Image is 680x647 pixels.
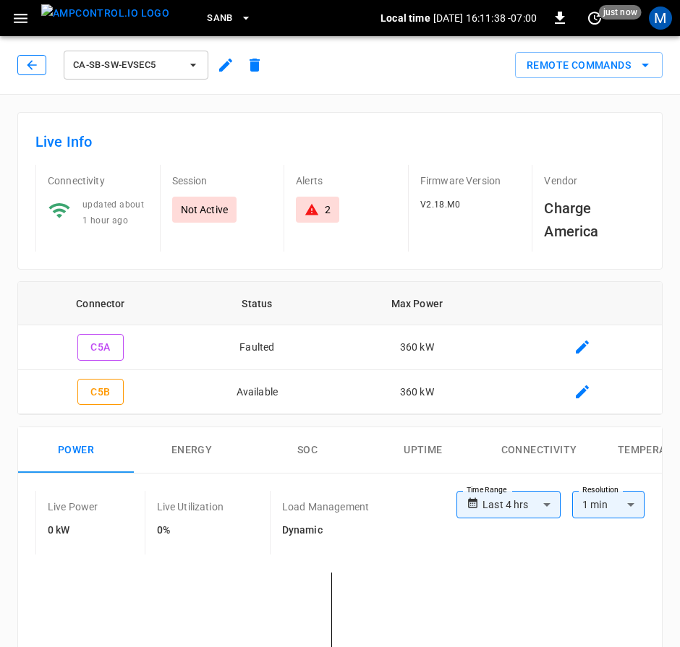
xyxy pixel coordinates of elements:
[331,325,503,370] td: 360 kW
[157,523,224,539] h6: 0%
[515,52,663,79] div: remote commands options
[296,173,396,188] p: Alerts
[481,427,597,474] button: Connectivity
[365,427,481,474] button: Uptime
[18,282,662,414] table: connector table
[157,500,224,514] p: Live Utilization
[282,500,369,514] p: Load Management
[483,491,561,518] div: Last 4 hrs
[599,5,642,20] span: just now
[77,379,124,406] button: C5B
[35,130,645,153] h6: Live Info
[250,427,365,474] button: SOC
[134,427,250,474] button: Energy
[201,4,258,33] button: SanB
[582,484,619,496] label: Resolution
[331,282,503,325] th: Max Power
[18,282,183,325] th: Connector
[433,11,537,25] p: [DATE] 16:11:38 -07:00
[18,427,134,474] button: Power
[331,370,503,415] td: 360 kW
[48,500,98,514] p: Live Power
[181,202,229,217] p: Not Active
[207,10,233,27] span: SanB
[48,173,148,188] p: Connectivity
[183,325,331,370] td: Faulted
[82,200,144,226] span: updated about 1 hour ago
[48,523,98,539] h6: 0 kW
[325,202,331,217] div: 2
[420,173,521,188] p: Firmware Version
[41,4,169,22] img: ampcontrol.io logo
[583,7,606,30] button: set refresh interval
[64,51,208,80] button: ca-sb-sw-evseC5
[381,11,430,25] p: Local time
[183,282,331,325] th: Status
[544,197,645,243] h6: Charge America
[515,52,663,79] button: Remote Commands
[467,484,507,496] label: Time Range
[77,334,124,361] button: C5A
[572,491,645,518] div: 1 min
[420,200,460,210] span: V2.18.M0
[649,7,672,30] div: profile-icon
[172,173,273,188] p: Session
[544,173,645,188] p: Vendor
[282,523,369,539] h6: Dynamic
[183,370,331,415] td: Available
[73,57,180,74] span: ca-sb-sw-evseC5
